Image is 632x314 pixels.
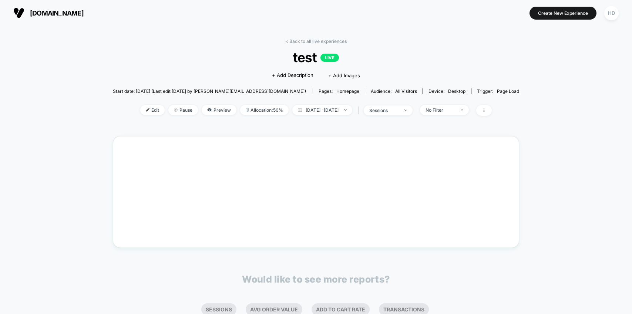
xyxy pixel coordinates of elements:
[369,108,399,113] div: sessions
[356,105,364,116] span: |
[371,88,417,94] div: Audience:
[448,88,465,94] span: desktop
[298,108,302,112] img: calendar
[140,105,165,115] span: Edit
[11,7,86,19] button: [DOMAIN_NAME]
[423,88,471,94] span: Device:
[530,7,596,20] button: Create New Experience
[113,88,306,94] span: Start date: [DATE] (Last edit [DATE] by [PERSON_NAME][EMAIL_ADDRESS][DOMAIN_NAME])
[604,6,619,20] div: HD
[336,88,359,94] span: homepage
[30,9,84,17] span: [DOMAIN_NAME]
[13,7,24,18] img: Visually logo
[242,274,390,285] p: Would like to see more reports?
[292,105,352,115] span: [DATE] - [DATE]
[344,109,347,111] img: end
[395,88,417,94] span: All Visitors
[246,108,249,112] img: rebalance
[168,105,198,115] span: Pause
[404,109,407,111] img: end
[133,50,499,65] span: test
[426,107,455,113] div: No Filter
[477,88,519,94] div: Trigger:
[461,109,463,111] img: end
[602,6,621,21] button: HD
[285,38,347,44] a: < Back to all live experiences
[497,88,519,94] span: Page Load
[328,72,360,78] span: + Add Images
[272,72,313,79] span: + Add Description
[240,105,289,115] span: Allocation: 50%
[174,108,178,112] img: end
[202,105,236,115] span: Preview
[320,54,339,62] p: LIVE
[146,108,149,112] img: edit
[319,88,359,94] div: Pages:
